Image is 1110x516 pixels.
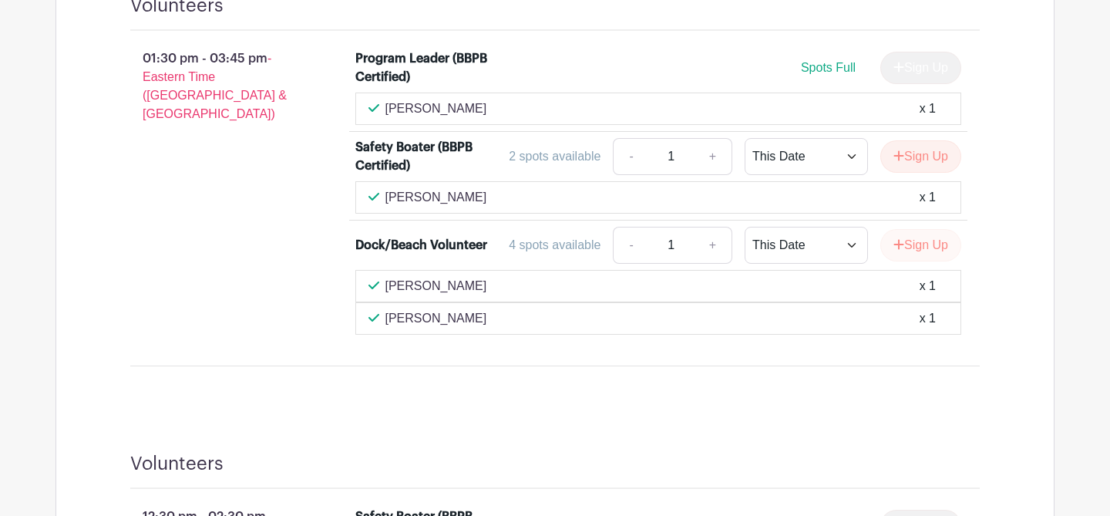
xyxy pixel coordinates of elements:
[613,138,648,175] a: -
[106,43,331,130] p: 01:30 pm - 03:45 pm
[143,52,287,120] span: - Eastern Time ([GEOGRAPHIC_DATA] & [GEOGRAPHIC_DATA])
[385,277,487,295] p: [PERSON_NAME]
[694,227,732,264] a: +
[130,453,224,475] h4: Volunteers
[920,277,936,295] div: x 1
[613,227,648,264] a: -
[920,309,936,328] div: x 1
[880,140,961,173] button: Sign Up
[509,236,600,255] div: 4 spots available
[385,99,487,118] p: [PERSON_NAME]
[880,229,961,261] button: Sign Up
[355,138,489,175] div: Safety Boater (BBPB Certified)
[355,49,489,86] div: Program Leader (BBPB Certified)
[801,61,856,74] span: Spots Full
[355,236,487,255] div: Dock/Beach Volunteer
[920,99,936,118] div: x 1
[694,138,732,175] a: +
[920,188,936,207] div: x 1
[509,147,600,166] div: 2 spots available
[385,188,487,207] p: [PERSON_NAME]
[385,309,487,328] p: [PERSON_NAME]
